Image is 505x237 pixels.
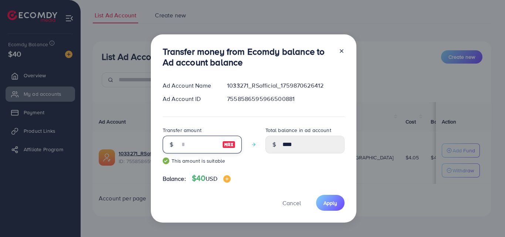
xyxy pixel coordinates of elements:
img: guide [163,158,169,164]
span: Cancel [282,199,301,207]
label: Total balance in ad account [265,126,331,134]
span: USD [206,175,217,183]
span: Balance: [163,175,186,183]
div: 7558586595966500881 [221,95,350,103]
h3: Transfer money from Ecomdy balance to Ad account balance [163,46,333,68]
iframe: Chat [474,204,499,231]
button: Cancel [273,195,310,211]
div: 1033271_RSofficial_1759870626412 [221,81,350,90]
h4: $40 [192,174,231,183]
small: This amount is suitable [163,157,242,165]
div: Ad Account ID [157,95,221,103]
div: Ad Account Name [157,81,221,90]
span: Apply [323,199,337,207]
img: image [223,175,231,183]
label: Transfer amount [163,126,201,134]
img: image [222,140,235,149]
button: Apply [316,195,345,211]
